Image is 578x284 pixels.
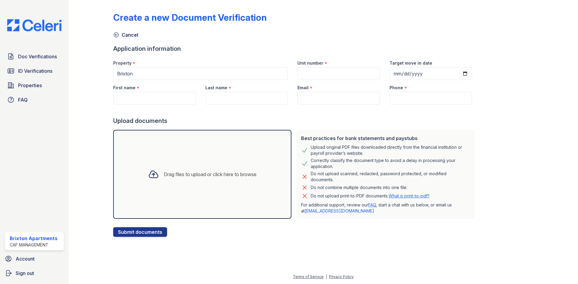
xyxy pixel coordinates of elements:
[311,193,430,199] p: Do not upload print-to-PDF documents.
[113,85,135,91] label: First name
[368,202,376,207] a: FAQ
[16,255,35,262] span: Account
[16,270,34,277] span: Sign out
[2,19,66,31] img: CE_Logo_Blue-a8612792a0a2168367f1c8372b55b34899dd931a85d93a1a3d3e32e68fde9ad4.png
[113,227,167,237] button: Submit documents
[311,144,470,156] div: Upload original PDF files downloaded directly from the financial institution or payroll provider’...
[389,193,430,198] a: What is print-to-pdf?
[5,94,64,106] a: FAQ
[311,171,470,183] div: Do not upload scanned, redacted, password protected, or modified documents.
[113,60,132,66] label: Property
[10,242,57,248] div: CAF Management
[18,67,52,75] span: ID Verifications
[18,53,57,60] span: Doc Verifications
[2,253,66,265] a: Account
[301,135,470,142] div: Best practices for bank statements and paystubs
[390,60,432,66] label: Target move in date
[329,274,354,279] a: Privacy Policy
[301,202,470,214] p: For additional support, review our , start a chat with us below, or email us at
[5,65,64,77] a: ID Verifications
[18,82,42,89] span: Properties
[113,44,477,53] div: Application information
[326,274,327,279] div: |
[205,85,227,91] label: Last name
[5,50,64,63] a: Doc Verifications
[18,96,28,103] span: FAQ
[311,157,470,169] div: Correctly classify the document type to avoid a delay in processing your application.
[5,79,64,91] a: Properties
[305,208,374,213] a: [EMAIL_ADDRESS][DOMAIN_NAME]
[297,60,323,66] label: Unit number
[113,117,477,125] div: Upload documents
[10,235,57,242] div: Brixton Apartments
[2,267,66,279] a: Sign out
[113,12,267,23] div: Create a new Document Verification
[390,85,403,91] label: Phone
[311,184,407,191] div: Do not combine multiple documents into one file.
[113,31,138,38] a: Cancel
[164,171,256,178] div: Drag files to upload or click here to browse
[297,85,309,91] label: Email
[293,274,324,279] a: Terms of Service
